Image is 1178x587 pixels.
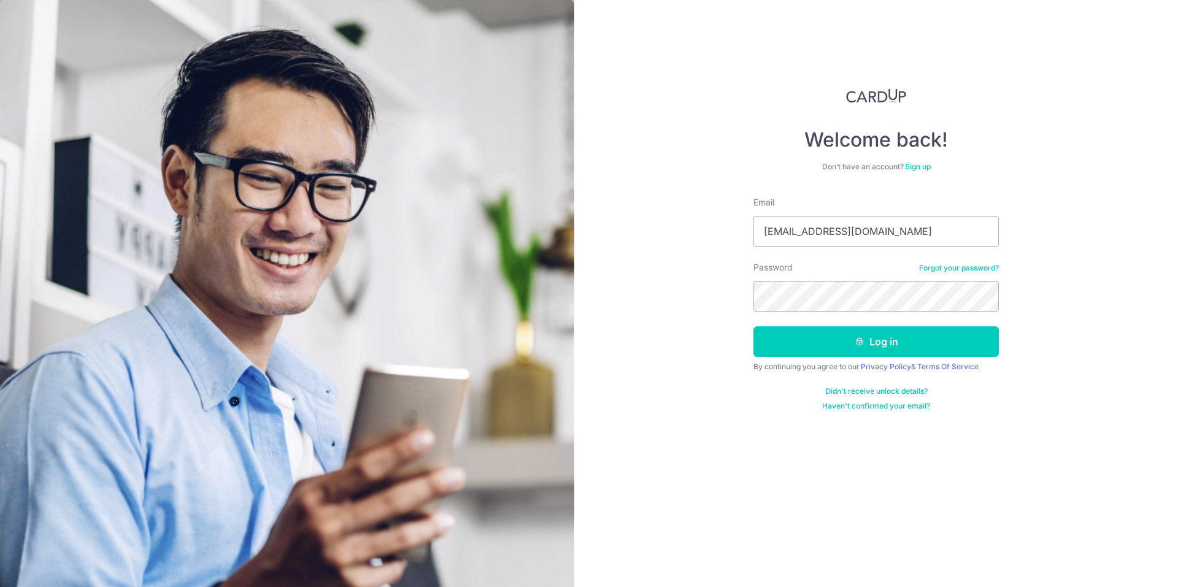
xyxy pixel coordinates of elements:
div: By continuing you agree to our & [753,362,999,372]
a: Haven't confirmed your email? [822,401,930,411]
a: Privacy Policy [861,362,911,371]
button: Log in [753,326,999,357]
a: Terms Of Service [917,362,979,371]
label: Password [753,261,793,274]
h4: Welcome back! [753,128,999,152]
div: Don’t have an account? [753,162,999,172]
a: Didn't receive unlock details? [825,386,928,396]
a: Forgot your password? [919,263,999,273]
a: Sign up [905,162,931,171]
label: Email [753,196,774,209]
input: Enter your Email [753,216,999,247]
img: CardUp Logo [846,88,906,103]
